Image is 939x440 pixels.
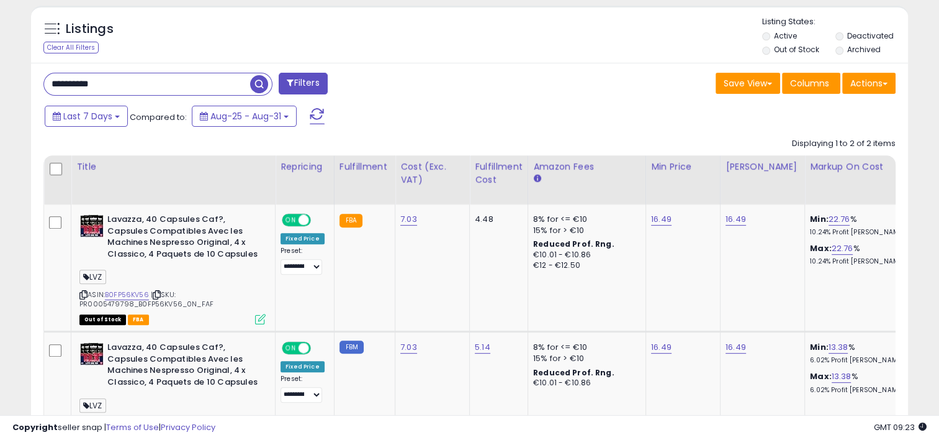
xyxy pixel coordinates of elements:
[810,371,913,394] div: %
[829,341,848,354] a: 13.38
[400,341,417,354] a: 7.03
[810,228,913,237] p: 10.24% Profit [PERSON_NAME]
[533,378,636,388] div: €10.01 - €10.86
[281,233,325,244] div: Fixed Price
[533,173,541,185] small: Amazon Fees.
[130,111,187,123] span: Compared to:
[43,42,99,53] div: Clear All Filters
[533,225,636,236] div: 15% for > €10
[651,213,672,226] a: 16.49
[810,386,913,395] p: 6.02% Profit [PERSON_NAME]
[107,342,258,391] b: Lavazza, 40 Capsules Caf?, Capsules Compatibles Avec les Machines Nespresso Original, 4 x Classic...
[810,214,913,237] div: %
[810,242,832,254] b: Max:
[533,367,614,378] b: Reduced Prof. Rng.
[810,342,913,365] div: %
[79,270,106,284] span: LVZ
[76,160,270,173] div: Title
[281,247,325,275] div: Preset:
[810,213,829,225] b: Min:
[533,214,636,225] div: 8% for <= €10
[475,160,523,186] div: Fulfillment Cost
[309,215,329,226] span: OFF
[79,342,104,365] img: 413wD0ltNsL._SL40_.jpg
[281,375,325,403] div: Preset:
[279,73,327,94] button: Filters
[79,214,104,237] img: 413wD0ltNsL._SL40_.jpg
[12,421,58,433] strong: Copyright
[810,257,913,266] p: 10.24% Profit [PERSON_NAME]
[283,215,299,226] span: ON
[12,422,215,434] div: seller snap | |
[281,361,325,372] div: Fixed Price
[847,44,881,55] label: Archived
[726,341,746,354] a: 16.49
[106,421,159,433] a: Terms of Use
[210,110,281,122] span: Aug-25 - Aug-31
[79,398,106,413] span: LVZ
[161,421,215,433] a: Privacy Policy
[832,242,853,255] a: 22.76
[716,73,780,94] button: Save View
[810,370,832,382] b: Max:
[810,243,913,266] div: %
[475,341,490,354] a: 5.14
[66,21,114,38] h5: Listings
[107,214,258,263] b: Lavazza, 40 Capsules Caf?, Capsules Compatibles Avec les Machines Nespresso Original, 4 x Classic...
[128,314,149,325] span: FBA
[651,341,672,354] a: 16.49
[774,30,797,41] label: Active
[651,160,715,173] div: Min Price
[832,370,851,383] a: 13.38
[400,213,417,226] a: 7.03
[792,138,896,150] div: Displaying 1 to 2 of 2 items
[533,260,636,271] div: €12 - €12.50
[810,356,913,365] p: 6.02% Profit [PERSON_NAME]
[105,290,149,300] a: B0FP56KV56
[726,160,799,173] div: [PERSON_NAME]
[805,155,923,204] th: The percentage added to the cost of goods (COGS) that forms the calculator for Min & Max prices.
[79,314,126,325] span: All listings that are currently out of stock and unavailable for purchase on Amazon
[283,343,299,354] span: ON
[475,214,518,225] div: 4.48
[339,341,364,354] small: FBM
[774,44,819,55] label: Out of Stock
[782,73,840,94] button: Columns
[79,214,266,323] div: ASIN:
[63,110,112,122] span: Last 7 Days
[533,250,636,260] div: €10.01 - €10.86
[533,160,640,173] div: Amazon Fees
[847,30,894,41] label: Deactivated
[533,239,614,249] b: Reduced Prof. Rng.
[810,341,829,353] b: Min:
[533,353,636,364] div: 15% for > €10
[533,342,636,353] div: 8% for <= €10
[726,213,746,226] a: 16.49
[762,16,908,28] p: Listing States:
[339,160,390,173] div: Fulfillment
[790,77,829,89] span: Columns
[339,214,362,227] small: FBA
[829,213,850,226] a: 22.76
[842,73,896,94] button: Actions
[79,290,213,308] span: | SKU: PR0005479798_B0FP56KV56_0N_FAF
[281,160,329,173] div: Repricing
[309,343,329,354] span: OFF
[400,160,464,186] div: Cost (Exc. VAT)
[192,106,297,127] button: Aug-25 - Aug-31
[810,160,917,173] div: Markup on Cost
[874,421,927,433] span: 2025-09-8 09:23 GMT
[45,106,128,127] button: Last 7 Days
